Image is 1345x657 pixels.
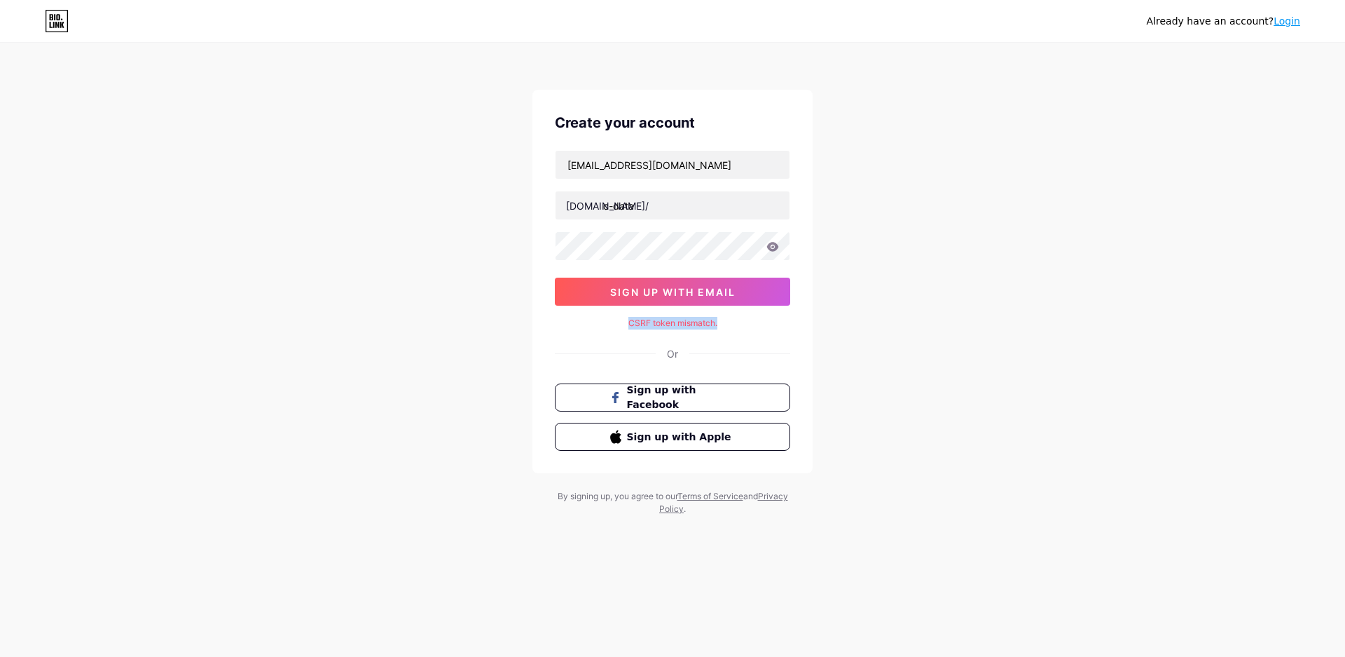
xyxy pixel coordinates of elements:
div: CSRF token mismatch. [555,317,790,330]
button: sign up with email [555,278,790,306]
div: Already have an account? [1147,14,1300,29]
input: username [556,191,789,219]
a: Login [1274,15,1300,27]
div: Create your account [555,112,790,133]
div: [DOMAIN_NAME]/ [566,198,649,213]
div: Or [667,346,678,361]
span: Sign up with Facebook [627,383,736,412]
div: By signing up, you agree to our and . [553,490,792,515]
a: Terms of Service [677,491,743,501]
span: Sign up with Apple [627,430,736,445]
input: Email [556,151,789,179]
span: sign up with email [610,286,736,298]
button: Sign up with Apple [555,423,790,451]
button: Sign up with Facebook [555,384,790,412]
